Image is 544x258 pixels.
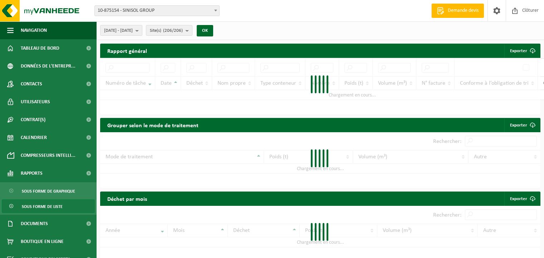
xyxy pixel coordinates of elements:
span: Contrat(s) [21,111,45,129]
a: Sous forme de liste [2,199,95,213]
span: Calendrier [21,129,47,147]
button: [DATE] - [DATE] [100,25,142,36]
span: Compresseurs intelli... [21,147,75,164]
h2: Grouper selon le mode de traitement [100,118,206,132]
span: Site(s) [150,25,183,36]
a: Exporter [504,118,540,132]
span: 10-875154 - SINISOL GROUP [95,6,219,16]
h2: Déchet par mois [100,192,154,205]
span: Boutique en ligne [21,233,64,250]
span: 10-875154 - SINISOL GROUP [94,5,220,16]
span: Données de l'entrepr... [21,57,75,75]
a: Demande devis [431,4,484,18]
span: Sous forme de graphique [22,184,75,198]
button: Exporter [504,44,540,58]
span: Sous forme de liste [22,200,63,213]
span: Tableau de bord [21,39,59,57]
span: Utilisateurs [21,93,50,111]
button: OK [197,25,213,36]
span: Demande devis [446,7,480,14]
a: Exporter [504,192,540,206]
h2: Rapport général [100,44,154,58]
span: [DATE] - [DATE] [104,25,133,36]
span: Documents [21,215,48,233]
count: (206/206) [163,28,183,33]
span: Navigation [21,21,47,39]
span: Contacts [21,75,42,93]
span: Rapports [21,164,43,182]
a: Sous forme de graphique [2,184,95,198]
button: Site(s)(206/206) [146,25,192,36]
